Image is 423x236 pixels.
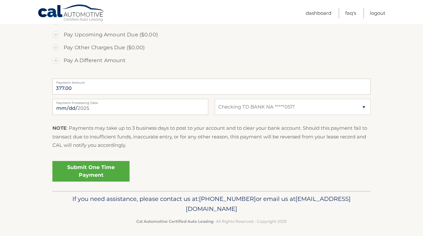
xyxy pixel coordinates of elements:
[52,54,371,67] label: Pay A Different Amount
[38,4,105,23] a: Cal Automotive
[52,28,371,41] label: Pay Upcoming Amount Due ($0.00)
[136,219,213,224] strong: Cal Automotive Certified Auto Leasing
[345,8,356,18] a: FAQ's
[52,124,371,149] p: : Payments may take up to 3 business days to post to your account and to clear your bank account....
[52,125,67,131] strong: NOTE
[199,195,256,203] span: [PHONE_NUMBER]
[306,8,331,18] a: Dashboard
[52,79,371,84] label: Payment Amount
[52,41,371,54] label: Pay Other Charges Due ($0.00)
[52,79,371,95] input: Payment Amount
[57,218,366,225] p: - All Rights Reserved - Copyright 2025
[370,8,385,18] a: Logout
[52,99,208,115] input: Payment Date
[52,161,130,182] a: Submit One Time Payment
[57,194,366,214] p: If you need assistance, please contact us at: or email us at
[52,99,208,104] label: Payment Processing Date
